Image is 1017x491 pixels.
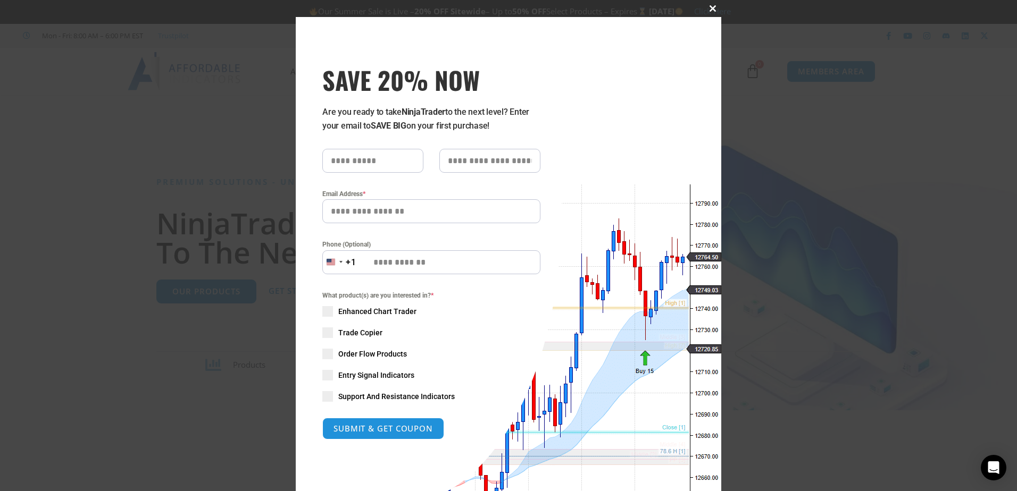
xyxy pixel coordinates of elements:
span: Trade Copier [338,327,382,338]
label: Entry Signal Indicators [322,370,540,380]
span: Enhanced Chart Trader [338,306,416,317]
strong: NinjaTrader [402,107,445,117]
button: Selected country [322,250,356,274]
label: Enhanced Chart Trader [322,306,540,317]
span: Order Flow Products [338,349,407,359]
label: Phone (Optional) [322,239,540,250]
label: Trade Copier [322,327,540,338]
span: SAVE 20% NOW [322,65,540,95]
span: What product(s) are you interested in? [322,290,540,301]
span: Support And Resistance Indicators [338,391,455,402]
p: Are you ready to take to the next level? Enter your email to on your first purchase! [322,105,540,133]
label: Email Address [322,189,540,199]
div: +1 [346,256,356,269]
button: SUBMIT & GET COUPON [322,418,444,439]
label: Support And Resistance Indicators [322,391,540,402]
div: Open Intercom Messenger [981,455,1006,480]
label: Order Flow Products [322,349,540,359]
span: Entry Signal Indicators [338,370,414,380]
strong: SAVE BIG [371,121,406,131]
